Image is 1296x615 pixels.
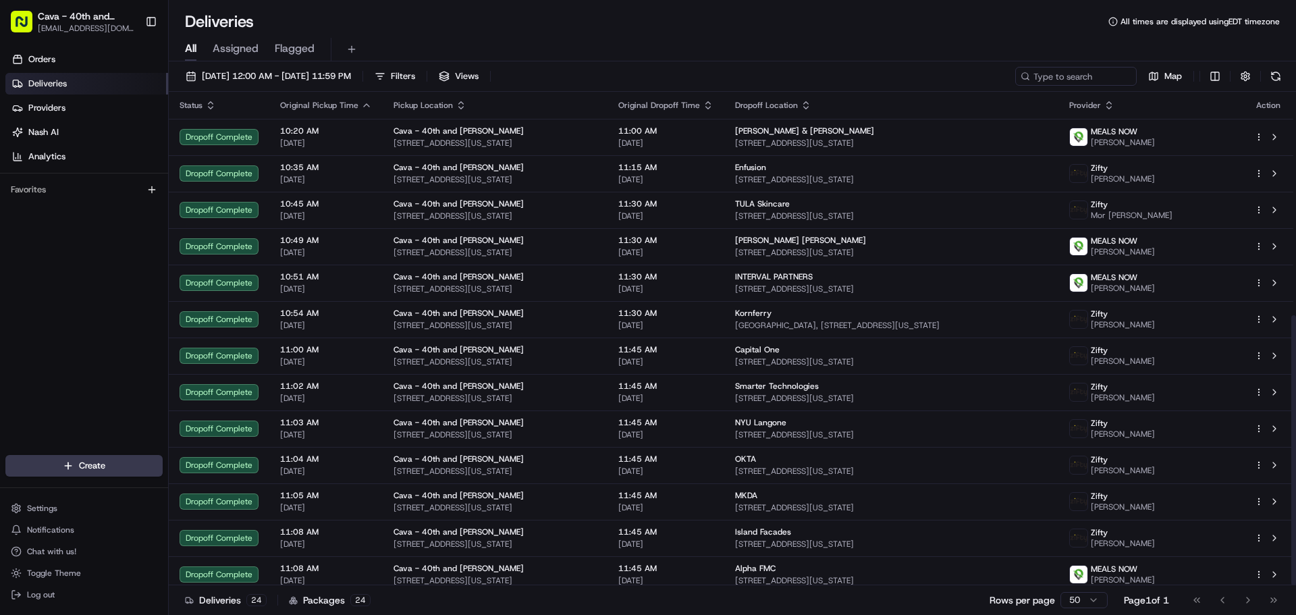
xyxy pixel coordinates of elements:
[394,271,524,282] span: Cava - 40th and [PERSON_NAME]
[1091,173,1155,184] span: [PERSON_NAME]
[1091,126,1137,137] span: MEALS NOW
[394,320,597,331] span: [STREET_ADDRESS][US_STATE]
[1266,67,1285,86] button: Refresh
[280,527,372,537] span: 11:08 AM
[735,563,776,574] span: Alpha FMC
[1070,201,1087,219] img: zifty-logo-trans-sq.png
[1015,67,1137,86] input: Type to search
[735,344,780,355] span: Capital One
[618,490,713,501] span: 11:45 AM
[1070,493,1087,510] img: zifty-logo-trans-sq.png
[1091,454,1108,465] span: Zifty
[735,162,766,173] span: Enfusion
[1091,381,1108,392] span: Zifty
[735,466,1048,477] span: [STREET_ADDRESS][US_STATE]
[394,575,597,586] span: [STREET_ADDRESS][US_STATE]
[618,198,713,209] span: 11:30 AM
[1091,246,1155,257] span: [PERSON_NAME]
[280,417,372,428] span: 11:03 AM
[433,67,485,86] button: Views
[79,460,105,472] span: Create
[618,320,713,331] span: [DATE]
[280,356,372,367] span: [DATE]
[1070,566,1087,583] img: melas_now_logo.png
[38,23,134,34] button: [EMAIL_ADDRESS][DOMAIN_NAME]
[27,546,76,557] span: Chat with us!
[394,527,524,537] span: Cava - 40th and [PERSON_NAME]
[618,575,713,586] span: [DATE]
[394,563,524,574] span: Cava - 40th and [PERSON_NAME]
[1091,574,1155,585] span: [PERSON_NAME]
[280,393,372,404] span: [DATE]
[1091,236,1137,246] span: MEALS NOW
[1070,238,1087,255] img: melas_now_logo.png
[275,41,315,57] span: Flagged
[38,9,134,23] button: Cava - 40th and [PERSON_NAME]
[618,356,713,367] span: [DATE]
[1070,383,1087,401] img: zifty-logo-trans-sq.png
[394,235,524,246] span: Cava - 40th and [PERSON_NAME]
[280,271,372,282] span: 10:51 AM
[180,100,202,111] span: Status
[280,344,372,355] span: 11:00 AM
[280,100,358,111] span: Original Pickup Time
[618,539,713,550] span: [DATE]
[280,174,372,185] span: [DATE]
[27,568,81,579] span: Toggle Theme
[394,174,597,185] span: [STREET_ADDRESS][US_STATE]
[27,525,74,535] span: Notifications
[735,490,757,501] span: MKDA
[735,174,1048,185] span: [STREET_ADDRESS][US_STATE]
[369,67,421,86] button: Filters
[735,211,1048,221] span: [STREET_ADDRESS][US_STATE]
[28,78,67,90] span: Deliveries
[280,247,372,258] span: [DATE]
[391,70,415,82] span: Filters
[1070,165,1087,182] img: zifty-logo-trans-sq.png
[618,502,713,513] span: [DATE]
[1091,137,1155,148] span: [PERSON_NAME]
[735,454,756,464] span: OKTA
[5,455,163,477] button: Create
[28,126,59,138] span: Nash AI
[394,138,597,149] span: [STREET_ADDRESS][US_STATE]
[394,198,524,209] span: Cava - 40th and [PERSON_NAME]
[5,179,163,200] div: Favorites
[1091,502,1155,512] span: [PERSON_NAME]
[618,381,713,392] span: 11:45 AM
[5,97,168,119] a: Providers
[394,356,597,367] span: [STREET_ADDRESS][US_STATE]
[5,73,168,95] a: Deliveries
[1164,70,1182,82] span: Map
[1069,100,1101,111] span: Provider
[280,539,372,550] span: [DATE]
[735,320,1048,331] span: [GEOGRAPHIC_DATA], [STREET_ADDRESS][US_STATE]
[280,466,372,477] span: [DATE]
[735,429,1048,440] span: [STREET_ADDRESS][US_STATE]
[394,100,453,111] span: Pickup Location
[1142,67,1188,86] button: Map
[394,502,597,513] span: [STREET_ADDRESS][US_STATE]
[735,539,1048,550] span: [STREET_ADDRESS][US_STATE]
[1120,16,1280,27] span: All times are displayed using EDT timezone
[1091,392,1155,403] span: [PERSON_NAME]
[1091,319,1155,330] span: [PERSON_NAME]
[455,70,479,82] span: Views
[618,211,713,221] span: [DATE]
[5,146,168,167] a: Analytics
[618,393,713,404] span: [DATE]
[280,126,372,136] span: 10:20 AM
[1091,538,1155,549] span: [PERSON_NAME]
[1091,199,1108,210] span: Zifty
[618,417,713,428] span: 11:45 AM
[394,344,524,355] span: Cava - 40th and [PERSON_NAME]
[280,235,372,246] span: 10:49 AM
[280,429,372,440] span: [DATE]
[202,70,351,82] span: [DATE] 12:00 AM - [DATE] 11:59 PM
[1091,283,1155,294] span: [PERSON_NAME]
[618,429,713,440] span: [DATE]
[1070,274,1087,292] img: melas_now_logo.png
[735,126,874,136] span: [PERSON_NAME] & [PERSON_NAME]
[280,162,372,173] span: 10:35 AM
